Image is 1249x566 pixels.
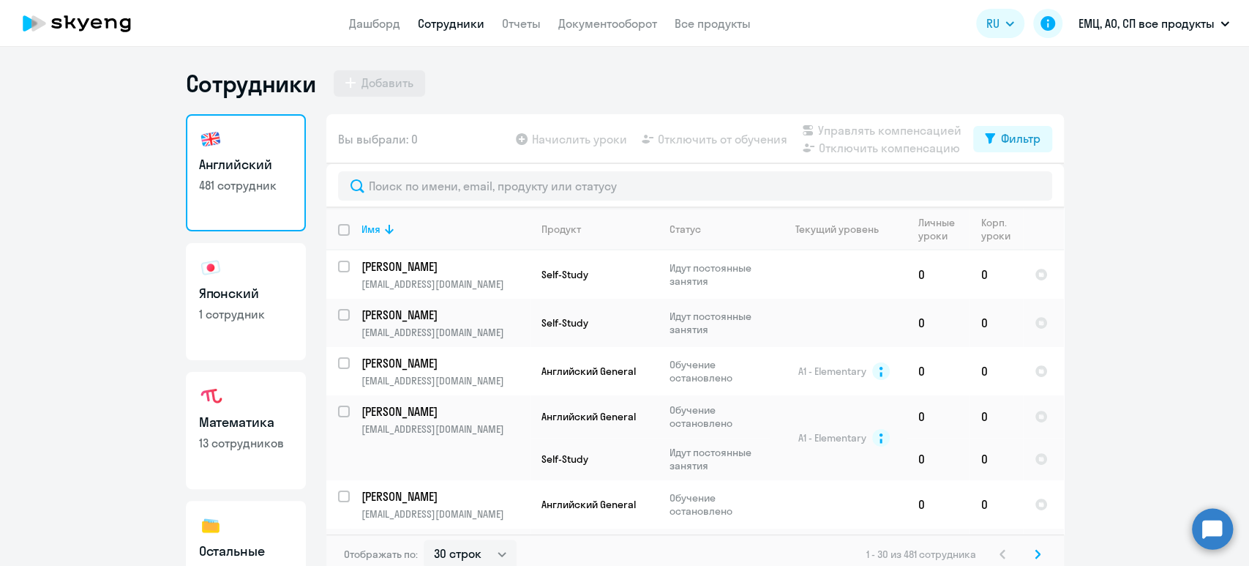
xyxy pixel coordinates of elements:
p: [PERSON_NAME] [361,403,527,420]
span: Self-Study [541,453,588,466]
button: Фильтр [973,126,1052,152]
p: Обучение остановлено [669,358,770,384]
div: Имя [361,223,529,236]
span: Self-Study [541,268,588,281]
div: Статус [669,223,701,236]
p: 13 сотрудников [199,435,293,451]
img: japanese [199,256,222,280]
p: [PERSON_NAME] [361,355,527,371]
a: [PERSON_NAME] [361,307,529,323]
div: Фильтр [1001,130,1040,147]
a: Дашборд [349,16,400,31]
td: 0 [907,480,969,529]
a: Математика13 сотрудников [186,372,306,489]
h3: Остальные [199,542,293,561]
td: 0 [907,438,969,480]
p: 1 сотрудник [199,306,293,322]
span: RU [986,15,999,32]
p: [EMAIL_ADDRESS][DOMAIN_NAME] [361,507,529,521]
span: Вы выбрали: 0 [338,130,418,148]
td: 0 [907,299,969,347]
a: Отчеты [502,16,541,31]
p: Обучение остановлено [669,403,770,430]
div: Личные уроки [918,216,969,242]
span: Английский General [541,410,636,423]
td: 0 [969,299,1023,347]
span: Отображать по: [344,548,418,561]
p: [EMAIL_ADDRESS][DOMAIN_NAME] [361,374,529,387]
span: Английский General [541,498,636,511]
p: [EMAIL_ADDRESS][DOMAIN_NAME] [361,278,529,291]
div: Текущий уровень [782,223,906,236]
span: Английский General [541,365,636,378]
button: ЕМЦ, АО, СП все продукты [1071,6,1237,41]
img: english [199,127,222,151]
h3: Японский [199,284,293,303]
p: Идут постоянные занятия [669,446,770,472]
div: Текущий уровень [795,223,879,236]
a: [PERSON_NAME] [361,258,529,275]
button: Добавить [334,70,425,97]
img: math [199,385,222,409]
p: [EMAIL_ADDRESS][DOMAIN_NAME] [361,422,529,436]
p: [PERSON_NAME] [361,258,527,275]
p: [EMAIL_ADDRESS][DOMAIN_NAME] [361,326,529,339]
td: 0 [907,250,969,299]
td: 0 [969,250,1023,299]
span: A1 - Elementary [798,365,866,378]
a: [PERSON_NAME] [361,403,529,420]
span: 1 - 30 из 481 сотрудника [866,548,976,561]
p: [PERSON_NAME] [361,307,527,323]
a: Английский481 сотрудник [186,114,306,231]
td: 0 [969,438,1023,480]
td: 0 [969,480,1023,529]
h1: Сотрудники [186,69,316,98]
div: Продукт [541,223,581,236]
a: Японский1 сотрудник [186,243,306,360]
button: RU [976,9,1024,38]
input: Поиск по имени, email, продукту или статусу [338,171,1052,201]
a: [PERSON_NAME] [361,355,529,371]
a: [PERSON_NAME] [361,488,529,504]
p: ЕМЦ, АО, СП все продукты [1079,15,1215,32]
td: 0 [907,395,969,438]
h3: Английский [199,155,293,174]
h3: Математика [199,413,293,432]
div: Имя [361,223,380,236]
p: 481 сотрудник [199,177,293,193]
td: 0 [969,347,1023,395]
img: others [199,514,222,537]
a: Все продукты [675,16,751,31]
a: Документооборот [558,16,657,31]
span: Self-Study [541,316,588,329]
p: [PERSON_NAME] [361,488,527,504]
p: Обучение остановлено [669,491,770,518]
span: A1 - Elementary [798,431,866,444]
td: 0 [969,395,1023,438]
td: 0 [907,347,969,395]
p: Идут постоянные занятия [669,261,770,288]
div: Корп. уроки [981,216,1022,242]
p: Идут постоянные занятия [669,310,770,336]
a: Сотрудники [418,16,484,31]
div: Добавить [361,74,413,92]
